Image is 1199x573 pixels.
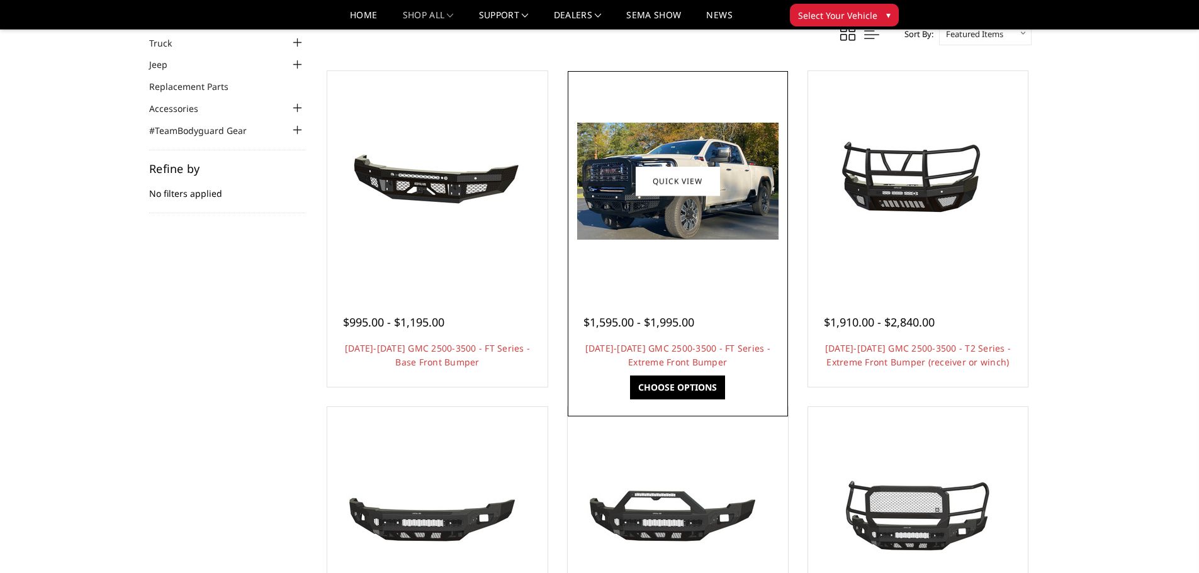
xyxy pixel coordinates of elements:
img: 2024-2025 GMC 2500-3500 - FT Series - Extreme Front Bumper [577,123,779,240]
span: $1,910.00 - $2,840.00 [824,314,935,330]
a: shop all [403,11,454,29]
a: Truck [149,36,188,50]
span: $995.00 - $1,195.00 [343,314,444,330]
a: [DATE]-[DATE] GMC 2500-3500 - T2 Series - Extreme Front Bumper (receiver or winch) [825,342,1011,368]
a: News [706,11,732,29]
a: Quick view [636,166,720,196]
span: Select Your Vehicle [798,9,877,22]
div: No filters applied [149,163,305,213]
a: Choose Options [630,376,725,399]
a: Accessories [149,102,214,115]
a: Support [479,11,529,29]
a: Home [350,11,377,29]
a: 2024-2025 GMC 2500-3500 - FT Series - Base Front Bumper 2024-2025 GMC 2500-3500 - FT Series - Bas... [330,74,544,288]
a: Replacement Parts [149,80,244,93]
a: [DATE]-[DATE] GMC 2500-3500 - FT Series - Base Front Bumper [345,342,530,368]
button: Select Your Vehicle [790,4,899,26]
a: 2024-2025 GMC 2500-3500 - T2 Series - Extreme Front Bumper (receiver or winch) 2024-2025 GMC 2500... [811,74,1025,288]
label: Sort By: [898,25,933,43]
a: 2024-2025 GMC 2500-3500 - FT Series - Extreme Front Bumper 2024-2025 GMC 2500-3500 - FT Series - ... [571,74,785,288]
a: [DATE]-[DATE] GMC 2500-3500 - FT Series - Extreme Front Bumper [585,342,770,368]
a: Jeep [149,58,183,71]
h5: Refine by [149,163,305,174]
a: #TeamBodyguard Gear [149,124,262,137]
iframe: Chat Widget [1136,513,1199,573]
a: Dealers [554,11,602,29]
span: $1,595.00 - $1,995.00 [583,314,694,330]
a: SEMA Show [626,11,681,29]
span: ▾ [886,8,891,21]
